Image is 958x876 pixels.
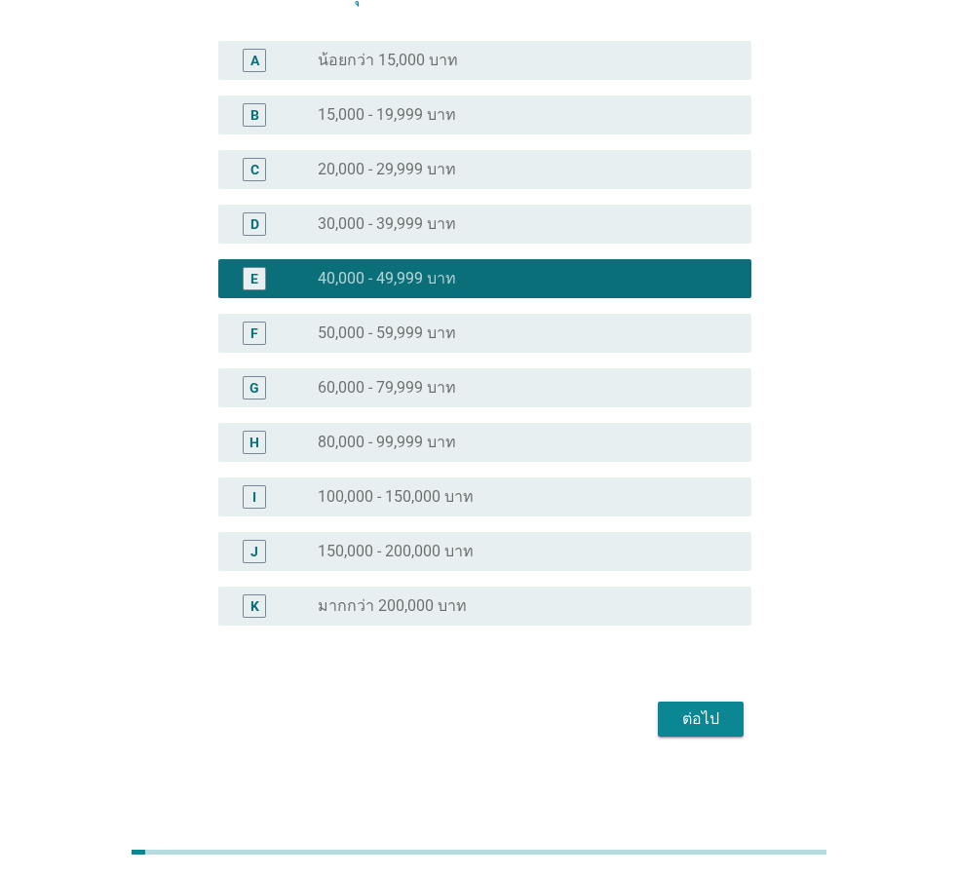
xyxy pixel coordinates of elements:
[318,51,458,70] label: น้อยกว่า 15,000 บาท
[318,542,474,561] label: 150,000 - 200,000 บาท
[250,104,259,125] div: B
[318,487,474,507] label: 100,000 - 150,000 บาท
[318,596,467,616] label: มากกว่า 200,000 บาท
[250,50,259,70] div: A
[249,377,259,398] div: G
[252,486,256,507] div: I
[250,595,259,616] div: K
[250,268,258,288] div: E
[318,269,456,288] label: 40,000 - 49,999 บาท
[250,159,259,179] div: C
[250,323,258,343] div: F
[249,432,259,452] div: H
[318,105,456,125] label: 15,000 - 19,999 บาท
[318,214,456,234] label: 30,000 - 39,999 บาท
[250,213,259,234] div: D
[658,702,744,737] button: ต่อไป
[318,160,456,179] label: 20,000 - 29,999 บาท
[318,433,456,452] label: 80,000 - 99,999 บาท
[673,707,728,731] div: ต่อไป
[250,541,258,561] div: J
[318,378,456,398] label: 60,000 - 79,999 บาท
[318,324,456,343] label: 50,000 - 59,999 บาท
